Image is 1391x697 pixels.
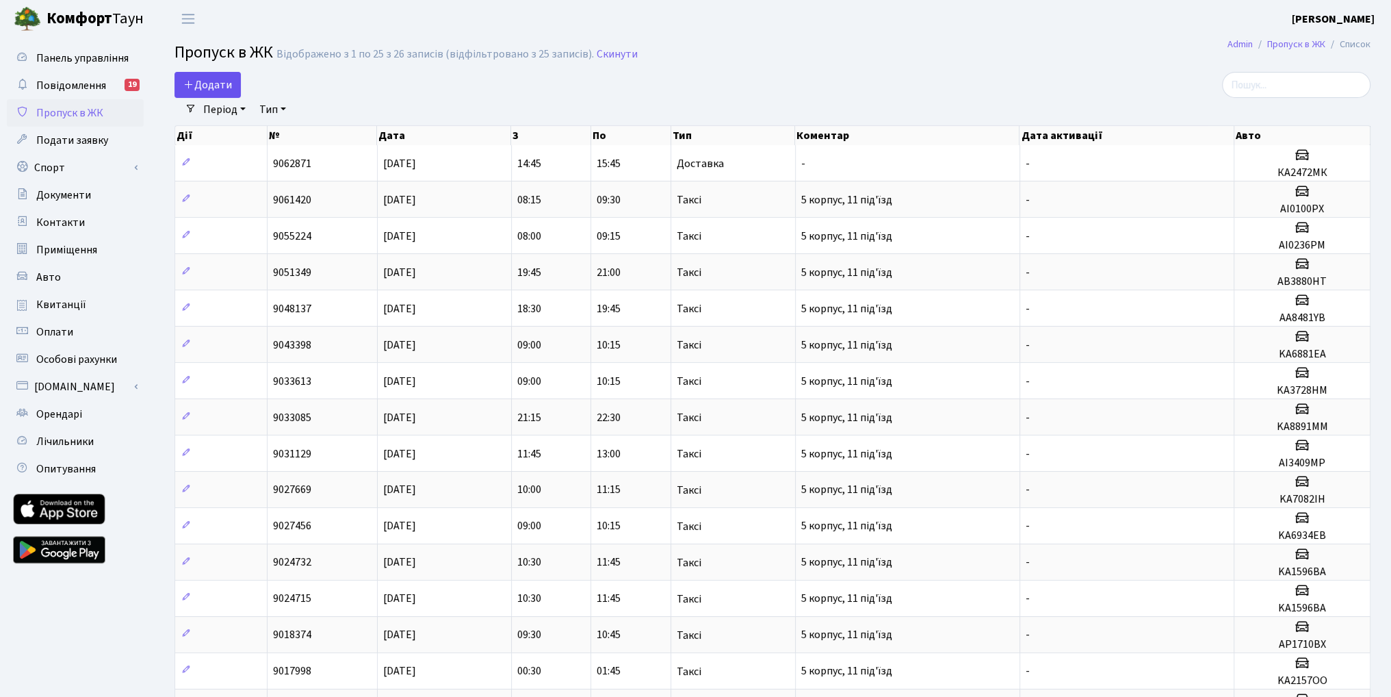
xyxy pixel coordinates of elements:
th: По [591,126,671,145]
span: Таксі [677,485,701,496]
span: Таун [47,8,144,31]
span: Таксі [677,666,701,677]
span: 11:45 [517,446,541,461]
span: - [1026,519,1030,534]
span: Таксі [677,448,701,459]
span: - [1026,592,1030,607]
span: [DATE] [383,374,416,389]
h5: KA2157OO [1240,674,1364,687]
span: - [1026,301,1030,316]
span: - [801,156,805,171]
span: Доставка [677,158,724,169]
span: Таксі [677,231,701,242]
span: - [1026,483,1030,498]
span: 5 корпус, 11 під'їзд [801,664,892,679]
span: - [1026,664,1030,679]
span: - [1026,192,1030,207]
span: Панель управління [36,51,129,66]
span: 9062871 [273,156,311,171]
span: [DATE] [383,410,416,425]
span: 9031129 [273,446,311,461]
div: Відображено з 1 по 25 з 26 записів (відфільтровано з 25 записів). [276,48,594,61]
span: 9024732 [273,555,311,570]
h5: AI0100PX [1240,203,1364,216]
span: [DATE] [383,156,416,171]
span: 09:30 [517,628,541,643]
span: 9043398 [273,338,311,353]
a: Особові рахунки [7,346,144,373]
span: Подати заявку [36,133,108,148]
span: 01:45 [597,664,621,679]
h5: KA1596BA [1240,566,1364,579]
b: Комфорт [47,8,112,29]
span: Таксі [677,557,701,568]
span: 5 корпус, 11 під'їзд [801,592,892,607]
span: 9061420 [273,192,311,207]
span: 19:45 [517,265,541,280]
span: 11:15 [597,483,621,498]
span: 5 корпус, 11 під'їзд [801,301,892,316]
span: 10:15 [597,519,621,534]
span: 5 корпус, 11 під'їзд [801,192,892,207]
span: 5 корпус, 11 під'їзд [801,519,892,534]
span: 08:15 [517,192,541,207]
li: Список [1325,37,1370,52]
span: 10:15 [597,374,621,389]
span: - [1026,410,1030,425]
th: Дата [377,126,511,145]
th: Коментар [795,126,1019,145]
span: - [1026,446,1030,461]
span: 5 корпус, 11 під'їзд [801,628,892,643]
a: Контакти [7,209,144,236]
span: 22:30 [597,410,621,425]
span: Таксі [677,521,701,532]
span: Пропуск в ЖК [174,40,273,64]
span: 9027456 [273,519,311,534]
span: 9055224 [273,229,311,244]
span: 18:30 [517,301,541,316]
span: 10:00 [517,483,541,498]
span: - [1026,374,1030,389]
b: [PERSON_NAME] [1292,12,1375,27]
a: Лічильники [7,428,144,455]
span: 15:45 [597,156,621,171]
span: [DATE] [383,483,416,498]
a: Опитування [7,455,144,483]
span: Орендарі [36,407,82,422]
span: 10:45 [597,628,621,643]
span: [DATE] [383,229,416,244]
h5: KA6881EA [1240,348,1364,361]
span: 19:45 [597,301,621,316]
span: 13:00 [597,446,621,461]
span: 9033085 [273,410,311,425]
span: 5 корпус, 11 під'їзд [801,410,892,425]
span: Таксі [677,412,701,423]
span: 08:00 [517,229,541,244]
a: Орендарі [7,401,144,428]
span: 9018374 [273,628,311,643]
span: 09:00 [517,519,541,534]
a: Спорт [7,154,144,181]
span: - [1026,265,1030,280]
nav: breadcrumb [1207,30,1391,59]
span: Особові рахунки [36,352,117,367]
span: [DATE] [383,192,416,207]
span: Повідомлення [36,78,106,93]
th: № [268,126,378,145]
h5: KA7082IH [1240,493,1364,506]
span: 9033613 [273,374,311,389]
a: [PERSON_NAME] [1292,11,1375,27]
a: Приміщення [7,236,144,264]
span: 21:00 [597,265,621,280]
span: 5 корпус, 11 під'їзд [801,483,892,498]
span: Таксі [677,267,701,278]
span: 9027669 [273,483,311,498]
a: Пропуск в ЖК [1267,37,1325,51]
span: - [1026,338,1030,353]
button: Переключити навігацію [171,8,205,30]
span: [DATE] [383,555,416,570]
span: 5 корпус, 11 під'їзд [801,229,892,244]
a: [DOMAIN_NAME] [7,373,144,401]
input: Пошук... [1222,72,1370,98]
span: [DATE] [383,628,416,643]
